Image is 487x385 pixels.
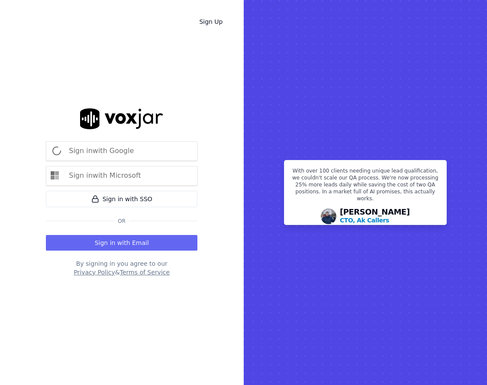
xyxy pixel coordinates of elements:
[192,14,229,29] a: Sign Up
[46,141,197,161] button: Sign inwith Google
[74,268,115,277] button: Privacy Policy
[46,235,197,251] button: Sign in with Email
[340,208,410,225] div: [PERSON_NAME]
[69,170,141,181] p: Sign in with Microsoft
[46,259,197,277] div: By signing in you agree to our &
[80,108,163,129] img: logo
[69,146,134,156] p: Sign in with Google
[46,167,64,184] img: microsoft Sign in button
[46,166,197,186] button: Sign inwith Microsoft
[120,268,170,277] button: Terms of Service
[290,167,441,206] p: With over 100 clients needing unique lead qualification, we couldn't scale our QA process. We're ...
[114,218,129,225] span: Or
[46,191,197,207] a: Sign in with SSO
[340,216,389,225] p: CTO, Ak Callers
[321,209,336,224] img: Avatar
